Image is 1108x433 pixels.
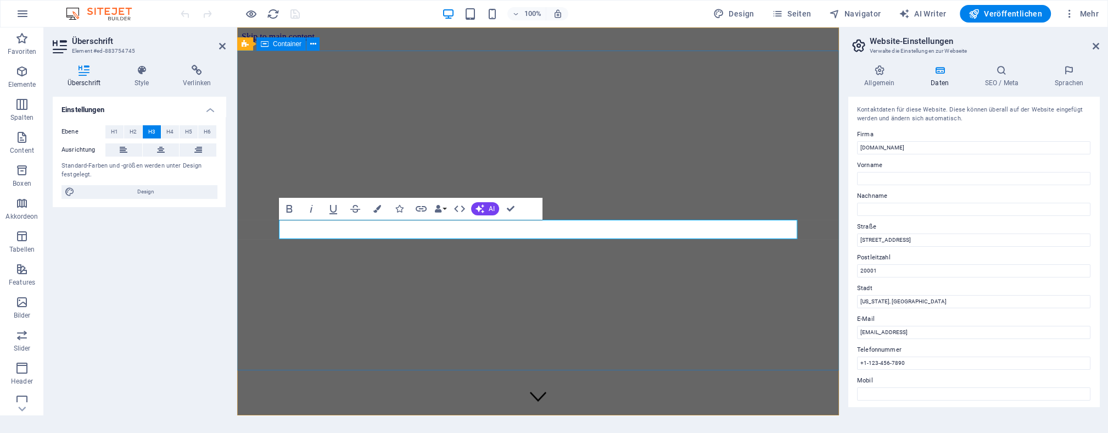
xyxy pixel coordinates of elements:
div: Design (Strg+Alt+Y) [709,5,759,23]
button: reload [266,7,279,20]
h4: Daten [915,65,969,88]
h4: Einstellungen [53,97,226,116]
button: H5 [180,125,198,138]
h4: Allgemein [848,65,915,88]
i: Bei Größenänderung Zoomstufe automatisch an das gewählte Gerät anpassen. [552,9,562,19]
label: E-Mail [857,313,1090,326]
p: Features [9,278,35,287]
label: Ebene [61,125,105,138]
button: Strikethrough [345,198,366,220]
p: Bilder [14,311,31,320]
span: H2 [130,125,137,138]
span: Veröffentlichen [969,8,1042,19]
label: Nachname [857,190,1090,203]
h4: Sprachen [1039,65,1099,88]
button: Design [709,5,759,23]
span: Container [273,41,301,47]
button: H3 [143,125,161,138]
p: Slider [14,344,31,353]
button: Icons [389,198,410,220]
button: H4 [161,125,180,138]
button: Link [411,198,432,220]
label: Postleitzahl [857,251,1090,264]
span: AI [489,206,495,212]
span: Mehr [1064,8,1099,19]
div: Standard-Farben und -größen werden unter Design festgelegt. [61,162,217,180]
span: Design [713,8,754,19]
span: H6 [204,125,211,138]
p: Favoriten [8,47,36,56]
span: H4 [166,125,174,138]
div: Kontaktdaten für diese Website. Diese können überall auf der Website eingefügt werden und ändern ... [857,106,1090,124]
h4: SEO / Meta [969,65,1039,88]
h2: Überschrift [72,36,226,46]
button: Colors [367,198,388,220]
p: Spalten [10,113,33,122]
button: Navigator [825,5,886,23]
label: Mobil [857,374,1090,387]
label: Stadt [857,282,1090,295]
span: Navigator [829,8,881,19]
h4: Überschrift [53,65,120,88]
button: Data Bindings [433,198,448,220]
button: Seiten [768,5,816,23]
span: AI Writer [899,8,947,19]
h6: 100% [524,7,541,20]
span: H3 [148,125,155,138]
span: Seiten [772,8,812,19]
button: HTML [449,198,470,220]
i: Seite neu laden [267,8,279,20]
p: Tabellen [9,245,35,254]
button: AI [471,202,499,215]
button: Veröffentlichen [960,5,1051,23]
button: Klicke hier, um den Vorschau-Modus zu verlassen [244,7,258,20]
button: AI Writer [894,5,951,23]
p: Header [11,377,33,386]
button: Bold (Ctrl+B) [279,198,300,220]
button: Design [61,185,217,198]
label: Ausrichtung [61,143,105,157]
button: H6 [198,125,216,138]
button: 100% [507,7,546,20]
label: Fax [857,405,1090,418]
button: Mehr [1060,5,1103,23]
a: Skip to main content [4,4,77,14]
label: Firma [857,128,1090,141]
img: Editor Logo [63,7,146,20]
span: Design [78,185,214,198]
span: H1 [111,125,118,138]
p: Akkordeon [5,212,38,221]
span: H5 [185,125,192,138]
button: Italic (Ctrl+I) [301,198,322,220]
p: Content [10,146,34,155]
button: Underline (Ctrl+U) [323,198,344,220]
button: H1 [105,125,124,138]
h3: Verwalte die Einstellungen zur Webseite [870,46,1077,56]
button: Confirm (Ctrl+⏎) [500,198,521,220]
label: Straße [857,220,1090,234]
p: Elemente [8,80,36,89]
label: Telefonnummer [857,343,1090,357]
h2: Website-Einstellungen [870,36,1099,46]
h4: Verlinken [168,65,226,88]
p: Boxen [13,179,31,188]
h3: Element #ed-883754745 [72,46,204,56]
label: Vorname [857,159,1090,172]
h4: Style [120,65,168,88]
button: H2 [124,125,142,138]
